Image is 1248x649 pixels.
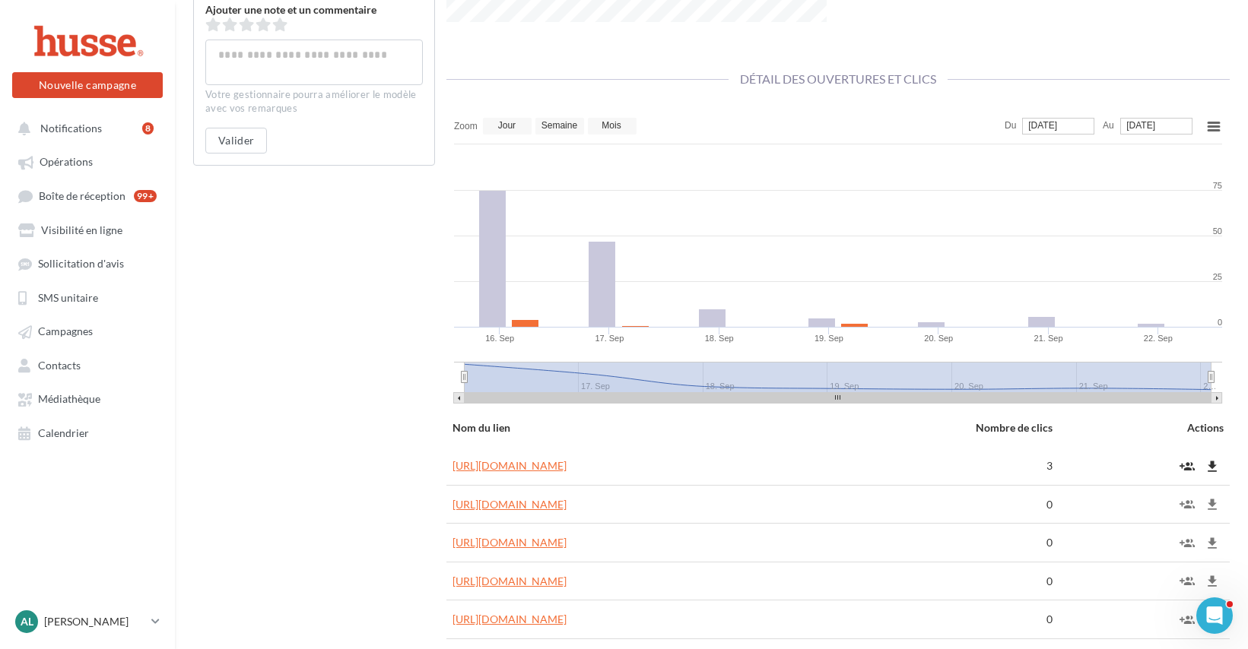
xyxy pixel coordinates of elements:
i: file_download [1205,574,1220,589]
td: 0 [805,524,1059,562]
span: Sollicitation d'avis [38,258,124,271]
a: Contacts [9,351,166,378]
th: Actions [1059,414,1230,447]
button: Valider [205,128,267,154]
button: group_add [1176,606,1199,632]
tspan: 18. Sep [705,334,734,343]
i: file_download [1205,536,1220,551]
td: https://www.husse.fr/croquettes-chat/ [446,524,805,562]
i: file_download [1205,497,1220,512]
tspan: 21. Sep [1034,334,1063,343]
i: group_add [1180,574,1195,589]
tspan: 22. Sep [1144,334,1173,343]
a: Visibilité en ligne [9,216,166,243]
th: Nombre de clics [805,414,1059,447]
a: [URL][DOMAIN_NAME] [453,536,567,549]
td: 0 [805,485,1059,523]
a: [URL][DOMAIN_NAME] [453,498,567,511]
p: [PERSON_NAME] [44,614,145,629]
button: file_download [1201,492,1224,517]
tspan: 16. Sep [485,334,514,343]
div: 8 [142,122,154,135]
span: Détail des ouvertures et clics [729,71,948,86]
span: Boîte de réception [39,189,125,202]
button: group_add [1176,530,1199,555]
i: group_add [1180,497,1195,512]
iframe: Intercom live chat [1196,597,1233,634]
i: group_add [1180,459,1195,474]
a: Campagnes [9,317,166,344]
a: SMS unitaire [9,283,166,311]
span: Médiathèque [38,393,100,406]
span: Opérations [40,156,93,169]
tspan: 2… [1204,381,1217,391]
button: file_download [1201,453,1224,478]
td: https://www.husse.fr/complements-alimentaires-cheval/ [446,485,805,523]
i: group_add [1180,613,1195,628]
tspan: [DATE] [1126,120,1155,131]
tspan: 20. Sep [925,334,954,343]
i: group_add [1180,536,1195,551]
td: https://www.husse.fr/ [446,447,805,485]
a: Médiathèque [9,385,166,412]
button: file_download [1201,530,1224,555]
button: group_add [1176,492,1199,517]
button: file_download [1201,568,1224,594]
div: Ajouter une note et un commentaire [205,2,423,17]
div: Votre gestionnaire pourra améliorer le modèle avec vos remarques [205,85,423,116]
span: Campagnes [38,325,93,338]
tspan: 25 [1213,272,1222,281]
td: https://www.husse.fr/complements-alimentaires-cheval/ [446,600,805,638]
span: Notifications [40,122,102,135]
tspan: 75 [1213,181,1222,190]
i: file_download [1205,459,1220,474]
td: 3 [805,447,1059,485]
tspan: 19. Sep [815,334,843,343]
td: 0 [805,562,1059,600]
a: Sollicitation d'avis [9,249,166,277]
tspan: 50 [1213,226,1222,236]
button: group_add [1176,453,1199,478]
th: Nom du lien [446,414,805,447]
span: SMS unitaire [38,291,98,304]
span: Contacts [38,359,81,372]
a: Al [PERSON_NAME] [12,607,163,636]
text: Jour [498,120,516,131]
button: group_add [1176,568,1199,594]
div: 99+ [134,190,157,202]
a: [URL][DOMAIN_NAME] [453,575,567,587]
span: Al [21,614,33,629]
text: Semaine [541,120,578,131]
td: https://www.husse.fr/anti-stress-pour-chien-et-chat-antistress/ [446,562,805,600]
span: Visibilité en ligne [41,223,122,236]
a: Calendrier [9,419,166,446]
span: Calendrier [38,426,89,439]
tspan: 17. Sep [595,334,624,343]
text: Du [1005,120,1016,131]
td: 0 [805,600,1059,638]
text: Zoom [454,121,478,131]
tspan: [DATE] [1028,120,1057,131]
a: Opérations [9,147,166,175]
a: Boîte de réception99+ [9,182,166,210]
button: Notifications 8 [9,114,160,141]
tspan: 0 [1218,318,1222,327]
button: Nouvelle campagne [12,72,163,98]
text: Mois [602,120,621,131]
a: [URL][DOMAIN_NAME] [453,459,567,472]
a: [URL][DOMAIN_NAME] [453,613,567,625]
text: Au [1103,120,1114,131]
